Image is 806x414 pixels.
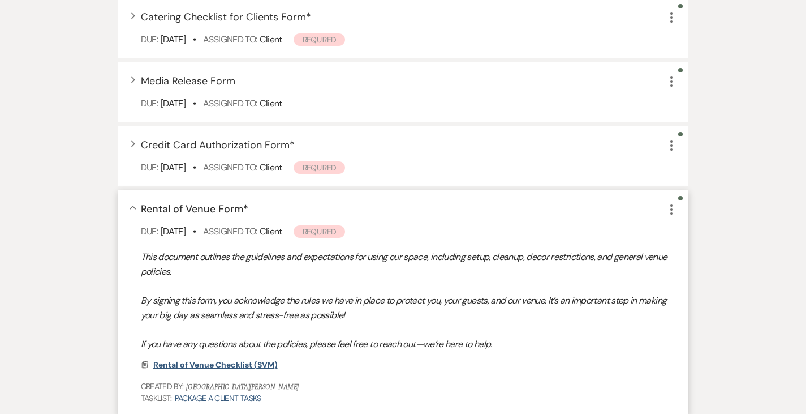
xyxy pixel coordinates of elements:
b: • [193,33,196,45]
span: Assigned To: [203,97,257,109]
a: Package A Client Tasks [175,393,261,403]
span: Required [294,161,346,174]
span: [DATE] [161,97,186,109]
span: Client [260,33,282,45]
button: Catering Checklist for Clients Form* [141,12,311,22]
span: Rental of Venue Form * [141,202,248,216]
button: Rental of Venue Form* [141,204,248,214]
span: Due: [141,225,158,237]
em: By signing this form, you acknowledge the rules we have in place to protect you, your guests, and... [141,295,667,321]
span: Catering Checklist for Clients Form * [141,10,311,24]
em: If you have any questions about the policies, please feel free to reach out—we’re here to help. [141,338,492,350]
span: [DATE] [161,225,186,237]
b: • [193,225,196,237]
span: Client [260,97,282,109]
em: This document outlines the guidelines and expectations for using our space, including setup, clea... [141,251,667,278]
span: Client [260,161,282,173]
span: Credit Card Authorization Form * [141,138,295,152]
span: TaskList: [141,393,172,403]
span: Required [294,33,346,46]
span: Created By: [141,381,184,391]
button: Rental of Venue Checklist (SVM) [153,358,281,372]
span: Due: [141,33,158,45]
span: Rental of Venue Checklist (SVM) [153,360,278,370]
span: Due: [141,161,158,173]
span: Assigned To: [203,33,257,45]
span: Assigned To: [203,225,257,237]
span: Due: [141,97,158,109]
span: [DATE] [161,33,186,45]
button: Media Release Form [141,76,235,86]
b: • [193,97,196,109]
span: [DATE] [161,161,186,173]
span: Media Release Form [141,74,235,88]
button: Credit Card Authorization Form* [141,140,295,150]
span: Required [294,225,346,238]
span: Client [260,225,282,237]
b: • [193,161,196,173]
span: Assigned To: [203,161,257,173]
span: [GEOGRAPHIC_DATA][PERSON_NAME] [186,382,298,392]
